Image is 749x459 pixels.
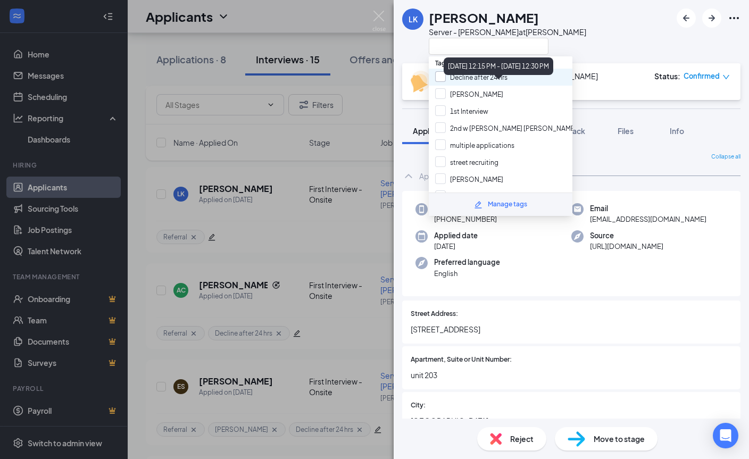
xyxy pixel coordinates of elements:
[684,71,720,81] span: Confirmed
[590,241,663,252] span: [URL][DOMAIN_NAME]
[590,203,706,214] span: Email
[680,12,693,24] svg: ArrowLeftNew
[411,400,426,411] span: City:
[677,9,696,28] button: ArrowLeftNew
[670,126,684,136] span: Info
[402,170,415,182] svg: ChevronUp
[411,369,732,381] span: unit 203
[419,171,459,181] div: Application
[728,12,740,24] svg: Ellipses
[434,257,500,268] span: Preferred language
[413,126,453,136] span: Application
[713,423,738,448] div: Open Intercom Messenger
[444,57,553,75] div: [DATE] 12:15 PM - [DATE] 12:30 PM
[590,230,663,241] span: Source
[434,230,478,241] span: Applied date
[411,323,732,335] span: [STREET_ADDRESS]
[705,12,718,24] svg: ArrowRight
[434,268,500,279] span: English
[510,433,534,445] span: Reject
[590,214,706,224] span: [EMAIL_ADDRESS][DOMAIN_NAME]
[434,214,497,224] span: [PHONE_NUMBER]
[702,9,721,28] button: ArrowRight
[429,53,505,69] span: Tag this applicant as:
[411,415,732,427] span: [GEOGRAPHIC_DATA]
[488,199,527,210] div: Manage tags
[618,126,634,136] span: Files
[654,71,680,81] div: Status :
[429,9,539,27] h1: [PERSON_NAME]
[411,355,512,365] span: Apartment, Suite or Unit Number:
[722,73,730,81] span: down
[434,241,478,252] span: [DATE]
[594,433,645,445] span: Move to stage
[474,201,482,209] svg: Pencil
[429,27,586,37] div: Server - [PERSON_NAME] at [PERSON_NAME]
[411,309,458,319] span: Street Address:
[711,153,740,161] span: Collapse all
[409,14,418,24] div: LK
